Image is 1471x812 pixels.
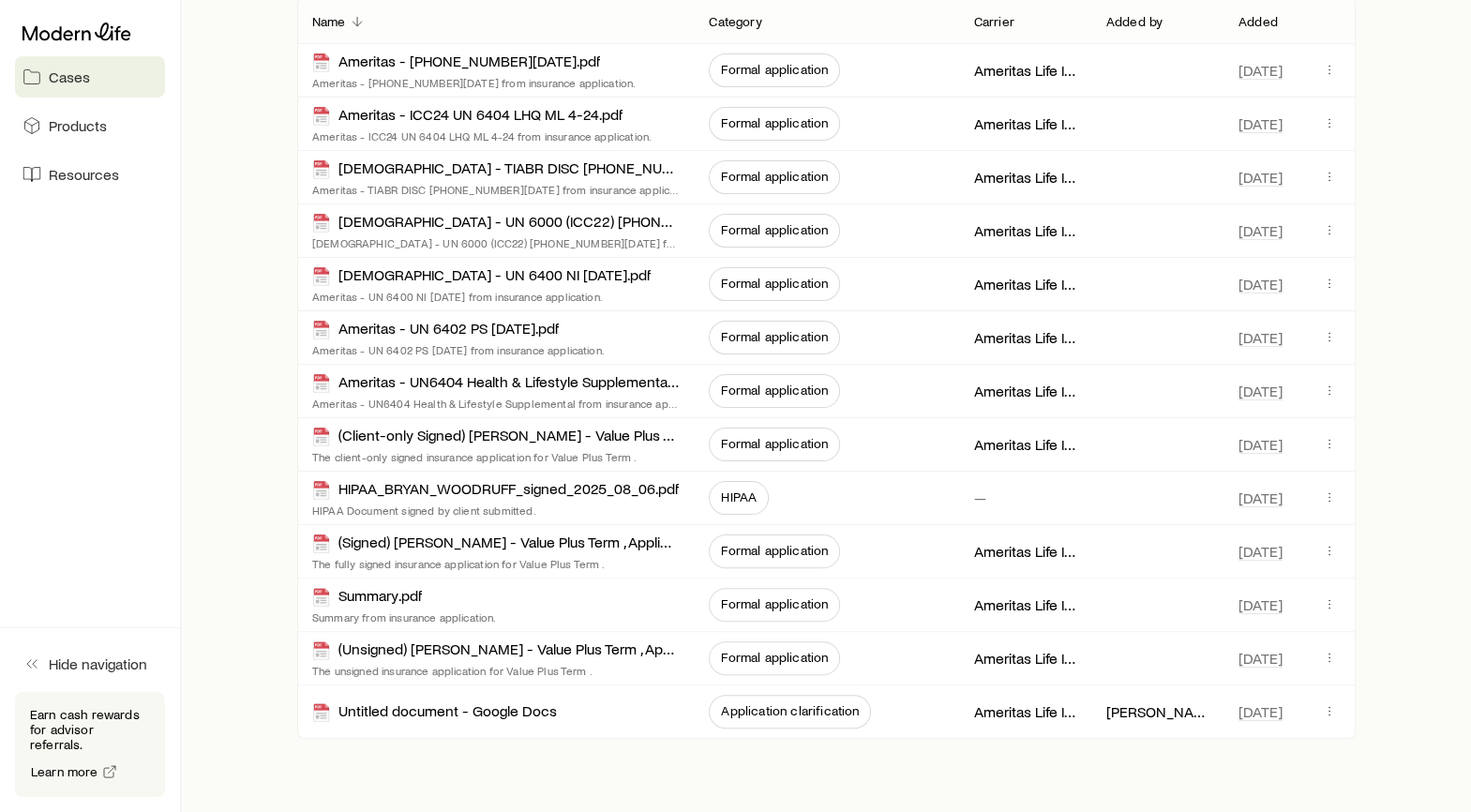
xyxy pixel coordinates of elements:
[312,212,679,233] div: [DEMOGRAPHIC_DATA] - UN 6000 (ICC22) [PHONE_NUMBER][DATE].pdf
[312,319,559,340] div: Ameritas - UN 6402 PS [DATE].pdf
[1238,542,1283,561] span: [DATE]
[721,115,828,130] span: Formal application
[721,489,757,504] span: HIPAA
[312,372,679,394] div: Ameritas - UN6404 Health & Lifestyle Supplemental.pdf
[30,707,150,752] p: Earn cash rewards for advisor referrals.
[974,61,1076,80] p: Ameritas Life Insurance Corp. (Ameritas)
[49,68,90,86] span: Cases
[312,342,605,357] p: Ameritas - UN 6402 PS [DATE] from insurance application.
[312,158,679,180] div: [DEMOGRAPHIC_DATA] - TIABR DISC [PHONE_NUMBER][DATE].pdf
[1106,702,1208,721] p: [PERSON_NAME]
[721,703,859,718] span: Application clarification
[974,168,1076,187] p: Ameritas Life Insurance Corp. (Ameritas)
[721,62,828,77] span: Formal application
[312,52,600,73] div: Ameritas - [PHONE_NUMBER][DATE].pdf
[15,56,165,98] a: Cases
[1238,328,1283,347] span: [DATE]
[709,14,761,29] p: Category
[312,75,636,90] p: Ameritas - [PHONE_NUMBER][DATE] from insurance application.
[1238,114,1283,133] span: [DATE]
[721,169,828,184] span: Formal application
[1238,275,1283,293] span: [DATE]
[312,533,679,554] div: (Signed) [PERSON_NAME] - Value Plus Term , Application.pdf
[312,396,679,411] p: Ameritas - UN6404 Health & Lifestyle Supplemental from insurance application.
[721,436,828,451] span: Formal application
[1238,14,1278,29] p: Added
[1106,14,1163,29] p: Added by
[312,289,651,304] p: Ameritas - UN 6400 NI [DATE] from insurance application.
[312,105,623,127] div: Ameritas - ICC24 UN 6404 LHQ ML 4-24.pdf
[49,654,147,673] span: Hide navigation
[1238,168,1283,187] span: [DATE]
[721,329,828,344] span: Formal application
[49,165,119,184] span: Resources
[312,479,679,501] div: HIPAA_BRYAN_WOODRUFF_signed_2025_08_06.pdf
[974,649,1076,668] p: Ameritas Life Insurance Corp. (Ameritas)
[721,543,828,558] span: Formal application
[974,382,1076,400] p: Ameritas Life Insurance Corp. (Ameritas)
[974,702,1076,721] p: Ameritas Life Insurance Corp. (Ameritas)
[1238,221,1283,240] span: [DATE]
[312,609,497,624] p: Summary from insurance application.
[974,114,1076,133] p: Ameritas Life Insurance Corp. (Ameritas)
[312,701,557,723] div: Untitled document - Google Docs
[312,182,679,197] p: Ameritas - TIABR DISC [PHONE_NUMBER][DATE] from insurance application.
[1238,61,1283,80] span: [DATE]
[312,503,679,518] p: HIPAA Document signed by client submitted.
[1238,382,1283,400] span: [DATE]
[974,595,1076,614] p: Ameritas Life Insurance Corp. (Ameritas)
[974,435,1076,454] p: Ameritas Life Insurance Corp. (Ameritas)
[721,222,828,237] span: Formal application
[1238,595,1283,614] span: [DATE]
[312,663,679,678] p: The unsigned insurance application for Value Plus Term .
[721,276,828,291] span: Formal application
[312,586,422,608] div: Summary.pdf
[1238,649,1283,668] span: [DATE]
[721,650,828,665] span: Formal application
[312,235,679,250] p: [DEMOGRAPHIC_DATA] - UN 6000 (ICC22) [PHONE_NUMBER][DATE] from insurance application.
[974,489,986,507] p: —
[312,14,346,29] p: Name
[312,639,679,661] div: (Unsigned) [PERSON_NAME] - Value Plus Term , Application.pdf
[1238,489,1283,507] span: [DATE]
[974,542,1076,561] p: Ameritas Life Insurance Corp. (Ameritas)
[15,692,165,797] div: Earn cash rewards for advisor referrals.Learn more
[974,221,1076,240] p: Ameritas Life Insurance Corp. (Ameritas)
[974,275,1076,293] p: Ameritas Life Insurance Corp. (Ameritas)
[15,105,165,146] a: Products
[49,116,107,135] span: Products
[974,14,1014,29] p: Carrier
[721,383,828,398] span: Formal application
[1238,702,1283,721] span: [DATE]
[312,556,679,571] p: The fully signed insurance application for Value Plus Term .
[15,643,165,684] button: Hide navigation
[312,449,679,464] p: The client-only signed insurance application for Value Plus Term .
[1238,435,1283,454] span: [DATE]
[721,596,828,611] span: Formal application
[312,265,651,287] div: [DEMOGRAPHIC_DATA] - UN 6400 NI [DATE].pdf
[974,328,1076,347] p: Ameritas Life Insurance Corp. (Ameritas)
[15,154,165,195] a: Resources
[31,765,98,778] span: Learn more
[312,426,679,447] div: (Client-only Signed) [PERSON_NAME] - Value Plus Term , Application.pdf
[312,128,652,143] p: Ameritas - ICC24 UN 6404 LHQ ML 4-24 from insurance application.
